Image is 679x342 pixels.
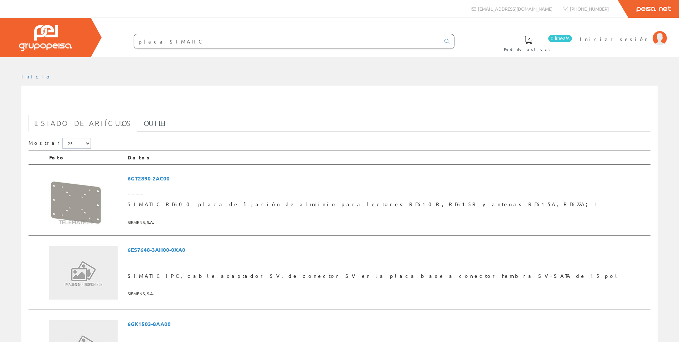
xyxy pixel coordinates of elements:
[580,30,667,36] a: Iniciar sesión
[128,243,648,256] span: 6ES7648-3AH00-0XA0
[125,151,650,164] th: Datos
[46,151,125,164] th: Foto
[504,46,552,53] span: Pedido actual
[128,257,648,270] span: ____
[570,6,609,12] span: [PHONE_NUMBER]
[128,288,648,300] span: SIEMENS, S.A.
[580,35,649,42] span: Iniciar sesión
[29,97,650,111] h1: placa SIMATIC
[29,138,91,149] label: Mostrar
[128,216,648,228] span: SIEMENS, S.A.
[128,270,648,282] span: SIMATIC IPC, cable adaptador SV, de conector SV en la placa base a conector hembra SV-SATA de 15 pol
[49,246,118,300] img: Sin Imagen Disponible
[548,35,572,42] span: 0 línea/s
[29,115,137,132] a: Listado de artículos
[62,138,91,149] select: Mostrar
[128,172,648,185] span: 6GT2890-2AC00
[134,34,440,49] input: Buscar ...
[49,172,103,225] img: Foto artículo SIMATIC RF600 placa de fijación de aluminio para lectores RF610R, RF615R y antenas ...
[478,6,552,12] span: [EMAIL_ADDRESS][DOMAIN_NAME]
[128,185,648,198] span: ____
[138,115,173,132] a: Outlet
[128,198,648,211] span: SIMATIC RF600 placa de fijación de aluminio para lectores RF610R, RF615R y antenas RF615A, RF622A; L
[19,25,72,51] img: Grupo Peisa
[128,317,648,331] span: 6GK1503-8AA00
[21,73,52,80] a: Inicio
